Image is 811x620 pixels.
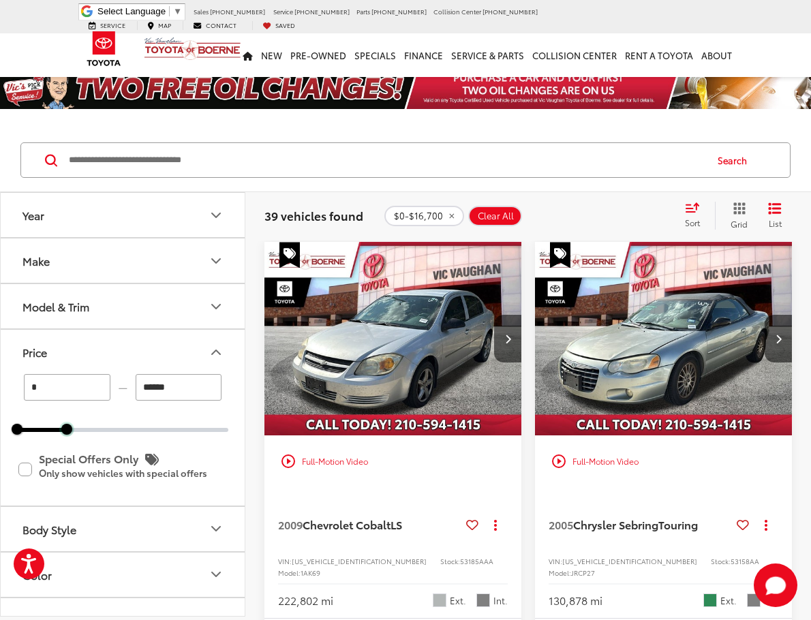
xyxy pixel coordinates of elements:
span: ▼ [173,6,182,16]
div: Make [22,254,50,267]
a: 2005Chrysler SebringTouring [549,517,731,532]
a: Pre-Owned [286,33,350,77]
span: 39 vehicles found [264,207,363,223]
div: 130,878 mi [549,593,602,608]
span: Chrysler Sebring [573,516,658,532]
img: Toyota [78,27,129,71]
a: Finance [400,33,447,77]
button: remove 0-16700 [384,206,464,226]
button: Clear All [468,206,522,226]
span: LS [391,516,402,532]
div: Color [22,568,52,581]
button: Search [705,143,767,177]
svg: Start Chat [754,563,797,607]
button: Model & TrimModel & Trim [1,284,246,328]
span: Sales [194,7,209,16]
span: Silver Ice Metallic [433,593,446,607]
span: Satin Jade Pearlcoat [703,593,717,607]
button: Actions [754,513,778,537]
span: Model: [278,568,301,578]
span: [US_VEHICLE_IDENTIFICATION_NUMBER] [562,556,697,566]
span: Saved [275,20,295,29]
button: Body StyleBody Style [1,507,246,551]
a: Service & Parts: Opens in a new tab [447,33,528,77]
div: Price [22,345,47,358]
span: Service [100,20,125,29]
span: Ext. [450,594,466,607]
span: Clear All [478,211,514,221]
span: Stock: [440,556,460,566]
span: ​ [169,6,170,16]
p: Only show vehicles with special offers [39,469,227,478]
span: [PHONE_NUMBER] [483,7,538,16]
a: 2009 Chevrolet Cobalt LS2009 Chevrolet Cobalt LS2009 Chevrolet Cobalt LS2009 Chevrolet Cobalt LS [264,242,523,435]
a: Map [137,21,181,30]
span: Touring [658,516,698,532]
span: 2005 [549,516,573,532]
a: About [697,33,736,77]
button: Actions [484,513,508,537]
span: 1AK69 [301,568,320,578]
span: List [768,217,782,229]
span: Stock: [711,556,731,566]
button: Toggle Chat Window [754,563,797,607]
span: Select Language [97,6,166,16]
a: Home [239,33,257,77]
span: Special [550,242,570,268]
a: Rent a Toyota [621,33,697,77]
span: [US_VEHICLE_IDENTIFICATION_NUMBER] [292,556,427,566]
button: ColorColor [1,553,246,597]
div: Year [22,208,44,221]
span: VIN: [549,556,562,566]
a: Specials [350,33,400,77]
a: Collision Center [528,33,621,77]
span: Gray [476,593,490,607]
button: Select sort value [678,202,715,229]
span: Contact [206,20,236,29]
span: Sort [685,217,700,228]
img: Vic Vaughan Toyota of Boerne [144,37,241,61]
input: minimum Buy price [24,374,110,401]
span: [PHONE_NUMBER] [371,7,427,16]
img: 2005 Chrysler Sebring Touring [534,242,793,436]
button: Next image [765,315,792,362]
span: Parts [356,7,370,16]
span: Map [158,20,171,29]
span: Ext. [720,594,737,607]
a: Service [78,21,136,30]
div: Model & Trim [22,300,89,313]
button: Grid View [715,202,758,229]
button: Next image [494,315,521,362]
span: Dark Slate Gray [747,593,761,607]
a: Select Language​ [97,6,182,16]
div: 2005 Chrysler Sebring Touring 0 [534,242,793,435]
span: Model: [549,568,571,578]
div: 2009 Chevrolet Cobalt LS 0 [264,242,523,435]
span: Special [279,242,300,268]
span: $0-$16,700 [394,211,443,221]
button: MakeMake [1,238,246,283]
div: Price [208,344,224,360]
input: maximum Buy price [136,374,222,401]
span: Int. [493,594,508,607]
span: [PHONE_NUMBER] [294,7,350,16]
button: PricePrice [1,330,246,374]
span: [PHONE_NUMBER] [210,7,265,16]
div: Make [208,253,224,269]
span: dropdown dots [765,519,767,530]
span: — [114,382,132,394]
div: Year [208,207,224,223]
span: dropdown dots [494,519,497,530]
span: Collision Center [433,7,481,16]
div: Body Style [208,521,224,537]
a: Contact [183,21,247,30]
div: Color [208,566,224,583]
a: 2009Chevrolet CobaltLS [278,517,461,532]
input: Search by Make, Model, or Keyword [67,144,705,176]
div: 222,802 mi [278,593,333,608]
span: JRCP27 [571,568,595,578]
span: Grid [731,218,748,230]
a: 2005 Chrysler Sebring Touring2005 Chrysler Sebring Touring2005 Chrysler Sebring Touring2005 Chrys... [534,242,793,435]
a: My Saved Vehicles [252,21,305,30]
